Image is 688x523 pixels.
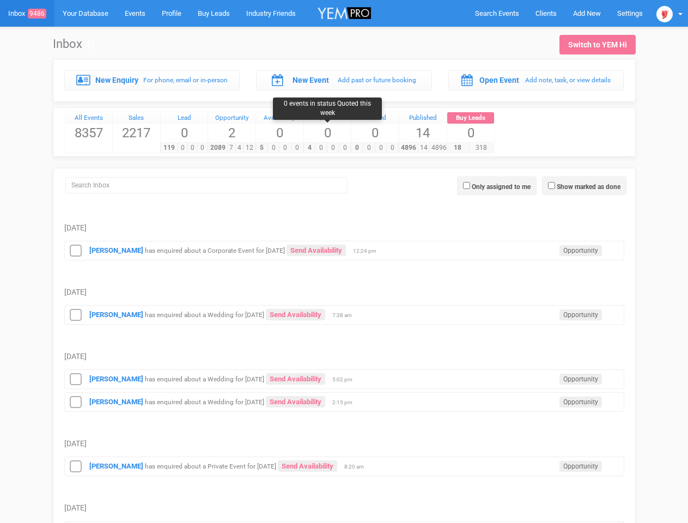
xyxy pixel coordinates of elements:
[559,245,602,256] span: Opportunity
[447,124,495,142] span: 0
[344,463,372,471] span: 8:20 am
[429,143,449,153] span: 4896
[535,9,557,17] span: Clients
[113,124,160,142] span: 2217
[95,75,138,86] label: New Enquiry
[145,463,276,470] small: has enquired about a Private Event for [DATE]
[338,76,416,84] small: Add past or future booking
[353,247,380,255] span: 12:24 pm
[315,143,327,153] span: 0
[256,70,432,90] a: New Event Add past or future booking
[64,440,624,448] h5: [DATE]
[208,124,255,142] span: 2
[266,373,325,385] a: Send Availability
[332,312,360,319] span: 7:38 am
[256,124,303,142] span: 0
[89,246,143,254] a: [PERSON_NAME]
[65,177,348,193] input: Search Inbox
[64,288,624,296] h5: [DATE]
[208,112,255,124] a: Opportunity
[187,143,198,153] span: 0
[161,112,208,124] a: Lead
[656,6,673,22] img: open-uri20250107-2-1pbi2ie
[256,112,303,124] a: Availability
[375,143,387,153] span: 0
[363,143,375,153] span: 0
[64,70,240,90] a: New Enquiry For phone, email or in-person
[208,143,228,153] span: 2089
[64,504,624,512] h5: [DATE]
[266,396,325,408] a: Send Availability
[332,376,360,384] span: 5:02 pm
[279,143,291,153] span: 0
[89,398,143,406] a: [PERSON_NAME]
[64,352,624,361] h5: [DATE]
[255,143,268,153] span: 5
[525,76,611,84] small: Add note, task, or view details
[332,399,360,406] span: 2:15 pm
[573,9,601,17] span: Add New
[291,143,303,153] span: 0
[89,311,143,319] a: [PERSON_NAME]
[143,76,228,84] small: For phone, email or in-person
[559,461,602,472] span: Opportunity
[399,112,447,124] a: Published
[278,460,337,472] a: Send Availability
[559,309,602,320] span: Opportunity
[447,143,469,153] span: 18
[267,143,280,153] span: 0
[351,124,399,142] span: 0
[472,182,531,192] label: Only assigned to me
[399,124,447,142] span: 14
[53,38,95,51] h1: Inbox
[287,245,346,256] a: Send Availability
[293,75,329,86] label: New Event
[266,309,325,320] a: Send Availability
[399,143,418,153] span: 4896
[418,143,430,153] span: 14
[273,98,382,119] div: 0 events in status Quoted this week
[447,112,495,124] a: Buy Leads
[65,112,113,124] a: All Events
[339,143,351,153] span: 0
[197,143,208,153] span: 0
[303,143,316,153] span: 4
[227,143,236,153] span: 7
[243,143,255,153] span: 12
[468,143,495,153] span: 318
[568,39,627,50] div: Switch to YEM Hi
[479,75,519,86] label: Open Event
[145,398,264,406] small: has enquired about a Wedding for [DATE]
[559,397,602,408] span: Opportunity
[559,374,602,385] span: Opportunity
[113,112,160,124] a: Sales
[386,143,399,153] span: 0
[448,70,624,90] a: Open Event Add note, task, or view details
[178,143,188,153] span: 0
[145,311,264,319] small: has enquired about a Wedding for [DATE]
[89,375,143,383] a: [PERSON_NAME]
[161,124,208,142] span: 0
[160,143,178,153] span: 119
[28,9,46,19] span: 9486
[145,375,264,383] small: has enquired about a Wedding for [DATE]
[327,143,339,153] span: 0
[557,182,620,192] label: Show marked as done
[559,35,636,54] a: Switch to YEM Hi
[65,124,113,142] span: 8357
[351,143,363,153] span: 0
[304,124,351,142] span: 0
[235,143,244,153] span: 4
[64,224,624,232] h5: [DATE]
